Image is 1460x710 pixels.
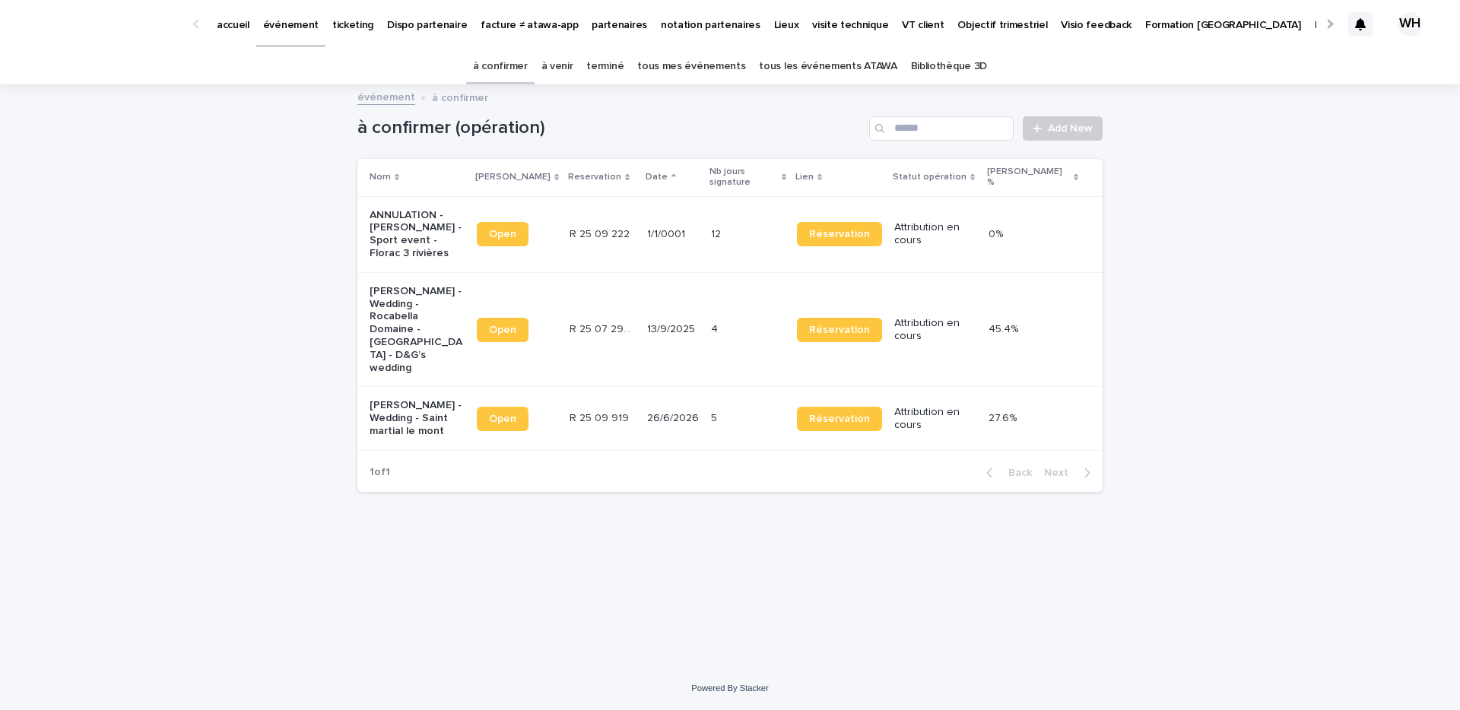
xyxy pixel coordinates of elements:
[570,320,638,336] p: R 25 07 2949
[647,323,699,336] p: 13/9/2025
[989,320,1021,336] p: 45.4%
[711,320,721,336] p: 4
[987,163,1069,192] p: [PERSON_NAME] %
[475,169,551,185] p: [PERSON_NAME]
[647,412,699,425] p: 26/6/2026
[357,454,402,491] p: 1 of 1
[709,163,778,192] p: Nb jours signature
[809,325,870,335] span: Réservation
[370,285,465,375] p: [PERSON_NAME] - Wedding - Rocabella Domaine - [GEOGRAPHIC_DATA] - D&G’s wedding
[357,272,1103,387] tr: [PERSON_NAME] - Wedding - Rocabella Domaine - [GEOGRAPHIC_DATA] - D&G’s weddingOpenR 25 07 2949R ...
[489,414,516,424] span: Open
[911,49,987,84] a: Bibliothèque 3D
[477,318,528,342] a: Open
[357,87,415,105] a: événement
[1038,466,1103,480] button: Next
[570,409,632,425] p: R 25 09 919
[999,468,1032,478] span: Back
[797,222,882,246] a: Réservation
[711,409,720,425] p: 5
[30,9,178,40] img: Ls34BcGeRexTGTNfXpUC
[489,229,516,239] span: Open
[477,407,528,431] a: Open
[357,117,863,139] h1: à confirmer (opération)
[795,169,814,185] p: Lien
[432,88,488,105] p: à confirmer
[869,116,1014,141] input: Search
[809,229,870,239] span: Réservation
[893,169,966,185] p: Statut opération
[570,225,633,241] p: R 25 09 222
[974,466,1038,480] button: Back
[894,221,976,247] p: Attribution en cours
[370,209,465,260] p: ANNULATION - [PERSON_NAME] - Sport event - Florac 3 rivières
[1398,12,1422,36] div: WH
[691,683,768,693] a: Powered By Stacker
[711,225,724,241] p: 12
[370,399,465,437] p: [PERSON_NAME] - Wedding - Saint martial le mont
[357,196,1103,272] tr: ANNULATION - [PERSON_NAME] - Sport event - Florac 3 rivièresOpenR 25 09 222R 25 09 222 1/1/000112...
[473,49,528,84] a: à confirmer
[894,317,976,343] p: Attribution en cours
[370,169,391,185] p: Nom
[637,49,745,84] a: tous mes événements
[1044,468,1078,478] span: Next
[647,228,699,241] p: 1/1/0001
[797,318,882,342] a: Réservation
[646,169,668,185] p: Date
[894,406,976,432] p: Attribution en cours
[586,49,624,84] a: terminé
[541,49,573,84] a: à venir
[989,409,1020,425] p: 27.6%
[489,325,516,335] span: Open
[1023,116,1103,141] a: Add New
[989,225,1006,241] p: 0%
[809,414,870,424] span: Réservation
[1048,123,1093,134] span: Add New
[568,169,621,185] p: Reservation
[477,222,528,246] a: Open
[357,387,1103,450] tr: [PERSON_NAME] - Wedding - Saint martial le montOpenR 25 09 919R 25 09 919 26/6/202655 Réservation...
[797,407,882,431] a: Réservation
[759,49,897,84] a: tous les événements ATAWA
